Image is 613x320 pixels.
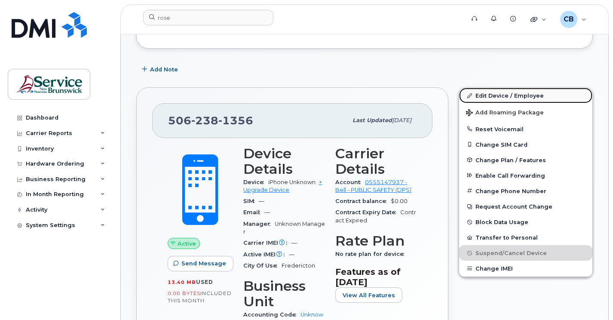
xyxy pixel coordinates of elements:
span: City Of Use [243,262,282,269]
span: 13.40 MB [168,279,196,285]
span: No rate plan for device [335,251,408,257]
span: Manager [243,221,275,227]
h3: Carrier Details [335,146,417,177]
button: Transfer to Personal [459,230,592,245]
span: iPhone Unknown [268,179,316,185]
span: — [264,209,270,215]
button: Request Account Change [459,199,592,214]
span: Send Message [181,259,226,268]
button: Change IMEI [459,261,592,276]
button: Change Phone Number [459,183,592,199]
span: Enable Call Forwarding [475,172,545,178]
h3: Device Details [243,146,325,177]
span: Contract Expired [335,209,416,223]
span: — [259,198,264,204]
span: Contract balance [335,198,391,204]
span: [DATE] [392,117,411,123]
button: Enable Call Forwarding [459,168,592,183]
span: View All Features [343,291,395,299]
a: + Upgrade Device [243,179,322,193]
button: Change Plan / Features [459,152,592,168]
span: — [289,251,294,258]
span: 506 [168,114,253,127]
button: Change SIM Card [459,137,592,152]
span: Active [178,240,196,248]
span: Email [243,209,264,215]
span: Unknown Manager [243,221,325,235]
span: Accounting Code [243,311,300,318]
h3: Rate Plan [335,233,417,249]
h3: Business Unit [243,278,325,309]
a: Edit Device / Employee [459,88,592,103]
button: View All Features [335,287,402,303]
span: Last updated [352,117,392,123]
div: Callaghan, Bernie (JPS/JSP) [554,11,592,28]
button: Block Data Usage [459,214,592,230]
span: 238 [191,114,218,127]
span: CB [564,14,574,25]
span: Change Plan / Features [475,157,546,163]
button: Add Note [136,62,185,77]
input: Find something... [143,10,273,25]
span: Active IMEI [243,251,289,258]
span: included this month [168,290,232,304]
span: Fredericton [282,262,315,269]
span: Add Note [150,65,178,74]
span: Suspend/Cancel Device [475,250,547,256]
h3: Features as of [DATE] [335,267,417,287]
a: 0555147937 - Bell - PUBLIC SAFETY (DPS) [335,179,411,193]
button: Reset Voicemail [459,121,592,137]
button: Suspend/Cancel Device [459,245,592,261]
span: Contract Expiry Date [335,209,400,215]
span: — [291,240,297,246]
button: Send Message [168,256,233,271]
span: Carrier IMEI [243,240,291,246]
button: Add Roaming Package [459,103,592,121]
span: used [196,279,213,285]
span: $0.00 [391,198,408,204]
span: 0.00 Bytes [168,290,200,296]
div: Quicklinks [524,11,552,28]
span: Add Roaming Package [466,109,544,117]
span: Device [243,179,268,185]
span: Account [335,179,365,185]
span: 1356 [218,114,253,127]
span: SIM [243,198,259,204]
